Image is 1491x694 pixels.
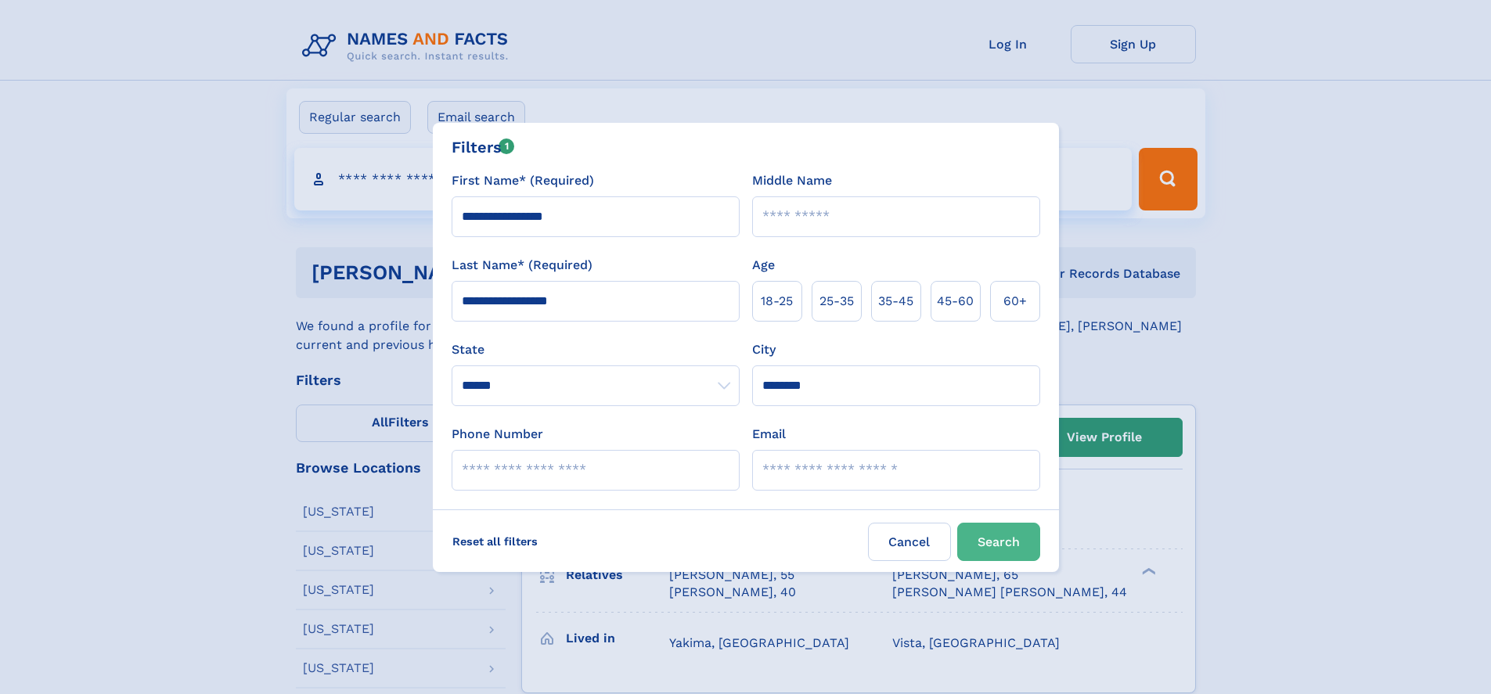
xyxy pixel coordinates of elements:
[752,256,775,275] label: Age
[868,523,951,561] label: Cancel
[452,135,515,159] div: Filters
[752,171,832,190] label: Middle Name
[819,292,854,311] span: 25‑35
[761,292,793,311] span: 18‑25
[752,340,776,359] label: City
[752,425,786,444] label: Email
[452,340,740,359] label: State
[957,523,1040,561] button: Search
[878,292,913,311] span: 35‑45
[452,256,592,275] label: Last Name* (Required)
[442,523,548,560] label: Reset all filters
[1003,292,1027,311] span: 60+
[937,292,974,311] span: 45‑60
[452,425,543,444] label: Phone Number
[452,171,594,190] label: First Name* (Required)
